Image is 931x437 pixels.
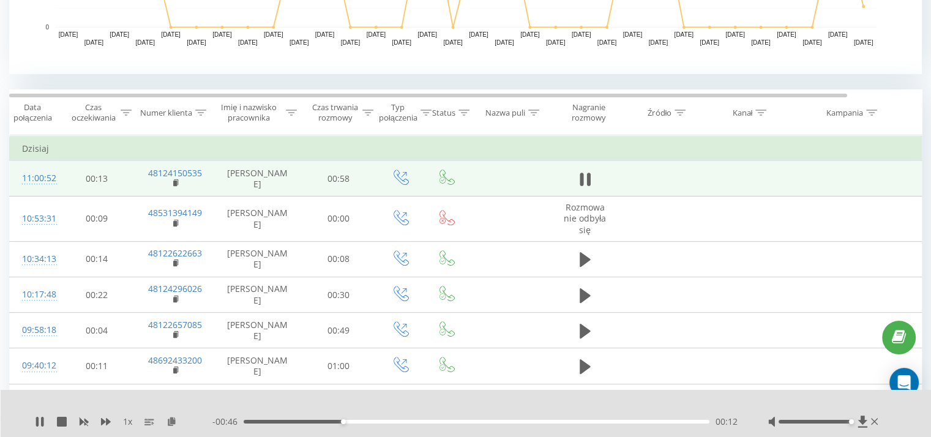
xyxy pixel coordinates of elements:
td: [PERSON_NAME] [215,348,301,384]
span: 1 x [123,416,132,428]
text: [DATE] [572,31,591,38]
td: 00:00 [301,196,377,242]
text: [DATE] [469,31,488,38]
text: [DATE] [802,39,822,46]
text: [DATE] [520,31,540,38]
div: Accessibility label [848,419,853,424]
td: 01:11 [301,384,377,419]
a: 48122622663 [148,247,202,259]
td: 00:13 [59,161,135,196]
div: Imię i nazwisko pracownika [215,102,283,123]
div: 09:40:12 [22,354,47,378]
text: [DATE] [84,39,104,46]
div: Czas trwania rozmowy [311,102,359,123]
td: 00:58 [301,161,377,196]
text: [DATE] [315,31,335,38]
div: 09:58:18 [22,318,47,342]
td: [PERSON_NAME] [215,241,301,277]
text: [DATE] [828,31,848,38]
a: 48124296026 [148,283,202,294]
div: Nazwa puli [485,108,525,118]
text: [DATE] [751,39,771,46]
text: [DATE] [135,39,155,46]
td: [PERSON_NAME] [215,384,301,419]
div: Kanał [732,108,752,118]
div: 11:00:52 [22,166,47,190]
text: [DATE] [546,39,566,46]
text: [DATE] [725,31,745,38]
td: [PERSON_NAME] [215,196,301,242]
text: [DATE] [212,31,232,38]
text: [DATE] [341,39,361,46]
div: Numer klienta [140,108,192,118]
span: Rozmowa nie odbyła się [564,201,606,235]
text: [DATE] [264,31,283,38]
td: [PERSON_NAME] [215,313,301,348]
div: 10:34:13 [22,247,47,271]
div: Status [432,108,455,118]
text: [DATE] [443,39,463,46]
span: 00:12 [716,416,738,428]
a: 48122657085 [148,319,202,331]
a: 48124150535 [148,167,202,179]
td: 00:49 [301,313,377,348]
td: 00:30 [301,277,377,313]
span: - 00:46 [212,416,244,428]
text: [DATE] [700,39,719,46]
td: 01:00 [301,348,377,384]
text: [DATE] [854,39,873,46]
td: 00:09 [59,196,135,242]
div: Accessibility label [341,419,346,424]
text: [DATE] [495,39,514,46]
text: [DATE] [777,31,796,38]
text: [DATE] [597,39,617,46]
div: Nagranie rozmowy [559,102,618,123]
text: [DATE] [161,31,181,38]
text: 0 [45,24,49,31]
div: 10:53:31 [22,207,47,231]
td: 00:11 [59,348,135,384]
text: [DATE] [623,31,643,38]
td: [PERSON_NAME] [215,161,301,196]
text: [DATE] [59,31,78,38]
text: [DATE] [674,31,694,38]
div: Data połączenia [10,102,55,123]
div: Czas oczekiwania [69,102,118,123]
td: 00:08 [301,241,377,277]
text: [DATE] [290,39,309,46]
text: [DATE] [649,39,668,46]
text: [DATE] [367,31,386,38]
div: 10:17:48 [22,283,47,307]
text: [DATE] [417,31,437,38]
div: Kampania [826,108,863,118]
text: [DATE] [187,39,206,46]
a: 48531394149 [148,207,202,219]
td: 00:11 [59,384,135,419]
text: [DATE] [110,31,130,38]
div: Open Intercom Messenger [889,368,919,397]
div: Źródło [648,108,671,118]
td: 00:14 [59,241,135,277]
text: [DATE] [238,39,258,46]
td: 00:04 [59,313,135,348]
td: [PERSON_NAME] [215,277,301,313]
a: 48692433200 [148,354,202,366]
div: Typ połączenia [379,102,417,123]
td: 00:22 [59,277,135,313]
text: [DATE] [392,39,411,46]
